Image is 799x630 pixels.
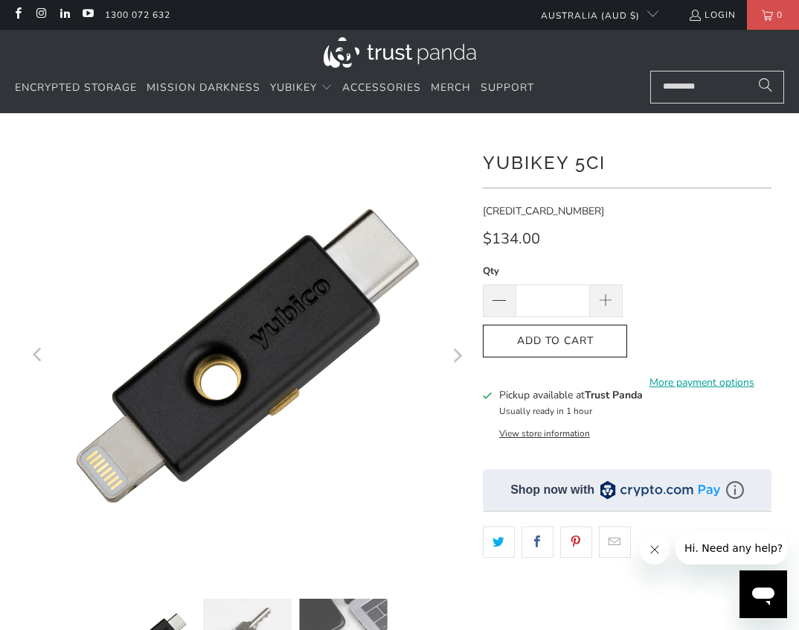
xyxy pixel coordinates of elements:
[483,229,540,249] span: $134.00
[585,388,643,402] b: Trust Panda
[499,387,643,403] h3: Pickup available at
[15,71,534,106] nav: Translation missing: en.navigation.header.main_nav
[483,204,604,218] span: [CREDIT_CARD_NUMBER]
[445,136,469,576] button: Next
[34,9,47,21] a: Trust Panda Australia on Instagram
[270,71,333,106] summary: YubiKey
[81,9,94,21] a: Trust Panda Australia on YouTube
[499,405,592,417] small: Usually ready in 1 hour
[688,7,736,23] a: Login
[739,570,787,618] iframe: 启动消息传送窗口的按钮
[522,526,553,558] a: Share this on Facebook
[342,80,421,95] span: Accessories
[599,526,631,558] a: Email this to a friend
[15,80,137,95] span: Encrypted Storage
[483,526,515,558] a: Share this on Twitter
[499,427,590,439] button: View store information
[147,80,260,95] span: Mission Darkness
[481,71,534,106] a: Support
[27,136,51,576] button: Previous
[560,526,592,558] a: Share this on Pinterest
[28,136,468,576] a: YubiKey 5Ci - Trust Panda
[58,9,71,21] a: Trust Panda Australia on LinkedIn
[498,335,612,348] span: Add to Cart
[483,325,627,358] button: Add to Cart
[431,71,471,106] a: Merch
[650,71,784,104] input: Search...
[510,482,594,498] div: Shop now with
[324,37,476,68] img: Trust Panda Australia
[270,80,317,95] span: YubiKey
[342,71,421,106] a: Accessories
[11,9,24,21] a: Trust Panda Australia on Facebook
[640,535,670,564] iframe: 关闭消息
[481,80,534,95] span: Support
[15,71,137,106] a: Encrypted Storage
[676,532,787,564] iframe: 来自公司的消息
[747,71,784,104] button: Search
[483,147,771,176] h1: YubiKey 5Ci
[632,375,771,391] a: More payment options
[431,80,471,95] span: Merch
[105,7,170,23] a: 1300 072 632
[483,263,623,279] label: Qty
[147,71,260,106] a: Mission Darkness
